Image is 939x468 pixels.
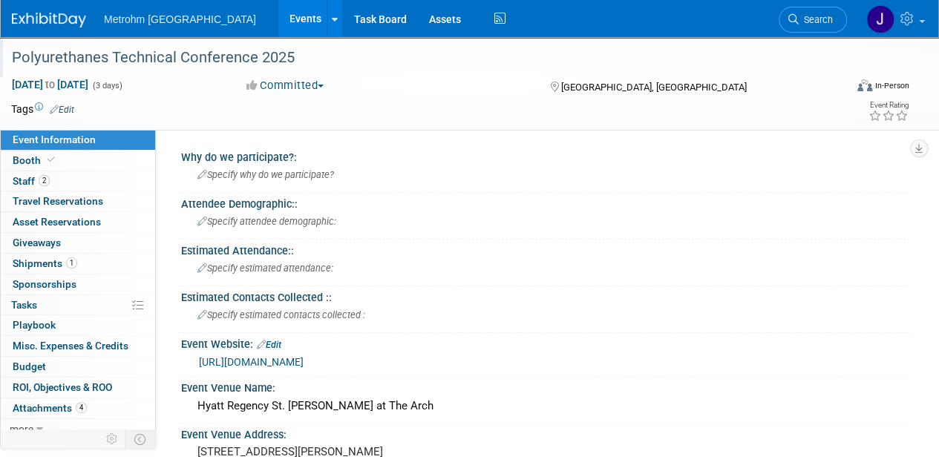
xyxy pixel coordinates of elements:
[66,257,77,268] span: 1
[1,254,155,274] a: Shipments1
[181,193,909,211] div: Attendee Demographic::
[7,45,833,71] div: Polyurethanes Technical Conference 2025
[1,336,155,356] a: Misc. Expenses & Credits
[1,130,155,150] a: Event Information
[181,377,909,395] div: Event Venue Name:
[778,77,909,99] div: Event Format
[13,340,128,352] span: Misc. Expenses & Credits
[13,134,96,145] span: Event Information
[181,146,909,165] div: Why do we participate?:
[1,191,155,211] a: Travel Reservations
[1,419,155,439] a: more
[181,333,909,352] div: Event Website:
[1,274,155,294] a: Sponsorships
[13,195,103,207] span: Travel Reservations
[197,445,468,458] pre: [STREET_ADDRESS][PERSON_NAME]
[779,7,847,33] a: Search
[197,263,333,274] span: Specify estimated attendance:
[13,278,76,290] span: Sponsorships
[48,156,55,164] i: Booth reservation complete
[874,80,909,91] div: In-Person
[1,357,155,377] a: Budget
[91,81,122,90] span: (3 days)
[560,82,746,93] span: [GEOGRAPHIC_DATA], [GEOGRAPHIC_DATA]
[1,398,155,418] a: Attachments4
[1,315,155,335] a: Playbook
[799,14,833,25] span: Search
[1,212,155,232] a: Asset Reservations
[125,429,156,449] td: Toggle Event Tabs
[11,299,37,311] span: Tasks
[857,79,872,91] img: Format-Inperson.png
[13,381,112,393] span: ROI, Objectives & ROO
[12,13,86,27] img: ExhibitDay
[39,175,50,186] span: 2
[181,286,909,305] div: Estimated Contacts Collected ::
[181,423,909,442] div: Event Venue Address:
[76,402,87,413] span: 4
[99,429,125,449] td: Personalize Event Tab Strip
[257,340,281,350] a: Edit
[11,102,74,116] td: Tags
[11,78,89,91] span: [DATE] [DATE]
[1,233,155,253] a: Giveaways
[868,102,909,109] div: Event Rating
[1,295,155,315] a: Tasks
[13,257,77,269] span: Shipments
[1,378,155,398] a: ROI, Objectives & ROO
[13,319,56,331] span: Playbook
[181,240,909,258] div: Estimated Attendance::
[199,356,304,368] a: [URL][DOMAIN_NAME]
[192,395,898,418] div: Hyatt Regency St. [PERSON_NAME] at The Arch
[241,78,330,93] button: Committed
[50,105,74,115] a: Edit
[866,5,894,33] img: Joanne Yam
[1,171,155,191] a: Staff2
[43,79,57,90] span: to
[13,237,61,248] span: Giveaways
[104,13,256,25] span: Metrohm [GEOGRAPHIC_DATA]
[13,216,101,228] span: Asset Reservations
[13,175,50,187] span: Staff
[1,151,155,171] a: Booth
[197,309,365,320] span: Specify estimated contacts collected :
[10,423,33,435] span: more
[13,360,46,372] span: Budget
[13,402,87,414] span: Attachments
[197,169,334,180] span: Specify why do we participate?
[197,216,336,227] span: Specify attendee demographic:
[13,154,58,166] span: Booth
